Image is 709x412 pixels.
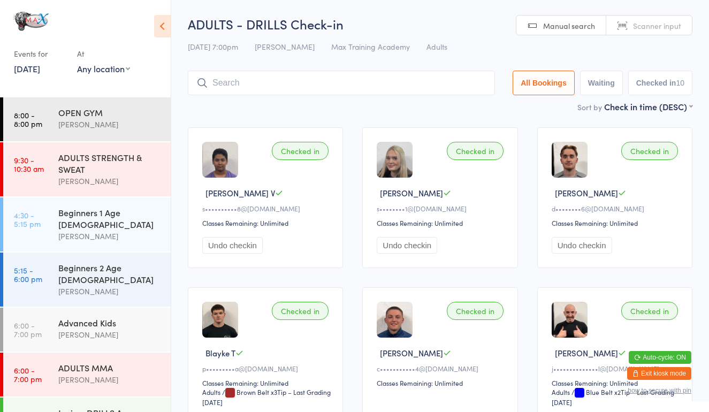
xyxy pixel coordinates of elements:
button: Waiting [580,71,623,95]
div: Checked in [621,302,678,320]
div: Classes Remaining: Unlimited [377,218,506,227]
input: Search [188,71,495,95]
span: [PERSON_NAME] [555,347,618,358]
a: 5:15 -6:00 pmBeginners 2 Age [DEMOGRAPHIC_DATA][PERSON_NAME] [3,253,171,307]
div: s••••••••1@[DOMAIN_NAME] [377,204,506,213]
a: 8:00 -8:00 pmOPEN GYM[PERSON_NAME] [3,97,171,141]
img: image1754504754.png [377,302,413,338]
div: OPEN GYM [58,106,162,118]
div: [PERSON_NAME] [58,175,162,187]
span: Adults [426,41,447,52]
div: Classes Remaining: Unlimited [552,218,681,227]
span: / Blue Belt x2Tip – Last Grading [DATE] [552,387,674,407]
time: 6:00 - 7:00 pm [14,366,42,383]
span: [PERSON_NAME] [380,347,443,358]
div: p•••••••••a@[DOMAIN_NAME] [202,364,332,373]
span: [PERSON_NAME] [380,187,443,199]
button: Exit kiosk mode [627,367,691,380]
time: 6:00 - 7:00 pm [14,321,42,338]
span: [PERSON_NAME] V [205,187,275,199]
div: Events for [14,45,66,63]
a: [DATE] [14,63,40,74]
span: Blayke T [205,347,235,358]
div: s••••••••••8@[DOMAIN_NAME] [202,204,332,213]
div: d••••••••6@[DOMAIN_NAME] [552,204,681,213]
span: Manual search [543,20,595,31]
button: Undo checkin [377,237,437,254]
div: j••••••••••••••l@[DOMAIN_NAME] [552,364,681,373]
div: Any location [77,63,130,74]
div: ADULTS MMA [58,362,162,373]
span: / Brown Belt x3Tip – Last Grading [DATE] [202,387,331,407]
div: Advanced Kids [58,317,162,329]
img: MAX Training Academy Ltd [11,8,51,34]
span: [DATE] 7:00pm [188,41,238,52]
div: Classes Remaining: Unlimited [202,378,332,387]
a: 6:00 -7:00 pmAdvanced Kids[PERSON_NAME] [3,308,171,352]
div: [PERSON_NAME] [58,373,162,386]
a: 6:00 -7:00 pmADULTS MMA[PERSON_NAME] [3,353,171,396]
button: Undo checkin [202,237,263,254]
span: Scanner input [633,20,681,31]
h2: ADULTS - DRILLS Check-in [188,15,692,33]
div: Beginners 2 Age [DEMOGRAPHIC_DATA] [58,262,162,285]
img: image1753125000.png [552,142,588,178]
div: Checked in [447,142,504,160]
span: [PERSON_NAME] [555,187,618,199]
div: Checked in [621,142,678,160]
time: 4:30 - 5:15 pm [14,211,41,228]
div: Adults [552,387,570,396]
div: [PERSON_NAME] [58,230,162,242]
div: 10 [676,79,684,87]
img: image1753026854.png [202,142,238,178]
div: Adults [202,387,220,396]
img: image1723745637.png [552,302,588,338]
span: [PERSON_NAME] [255,41,315,52]
div: Checked in [447,302,504,320]
div: Checked in [272,142,329,160]
div: [PERSON_NAME] [58,285,162,297]
span: Max Training Academy [331,41,410,52]
button: Checked in10 [628,71,692,95]
label: Sort by [577,102,602,112]
div: ADULTS STRENGTH & SWEAT [58,151,162,175]
div: [PERSON_NAME] [58,329,162,341]
div: Beginners 1 Age [DEMOGRAPHIC_DATA] [58,207,162,230]
time: 8:00 - 8:00 pm [14,111,42,128]
img: image1739386596.png [377,142,413,178]
a: 4:30 -5:15 pmBeginners 1 Age [DEMOGRAPHIC_DATA][PERSON_NAME] [3,197,171,251]
div: Check in time (DESC) [604,101,692,112]
button: All Bookings [513,71,575,95]
div: At [77,45,130,63]
div: Classes Remaining: Unlimited [202,218,332,227]
time: 9:30 - 10:30 am [14,156,44,173]
div: Classes Remaining: Unlimited [377,378,506,387]
time: 5:15 - 6:00 pm [14,266,42,283]
div: Checked in [272,302,329,320]
div: c•••••••••••4@[DOMAIN_NAME] [377,364,506,373]
div: Classes Remaining: Unlimited [552,378,681,387]
img: image1730229610.png [202,302,238,338]
button: Undo checkin [552,237,612,254]
button: how to secure with pin [628,387,691,394]
a: 9:30 -10:30 amADULTS STRENGTH & SWEAT[PERSON_NAME] [3,142,171,196]
div: [PERSON_NAME] [58,118,162,131]
button: Auto-cycle: ON [629,351,691,364]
